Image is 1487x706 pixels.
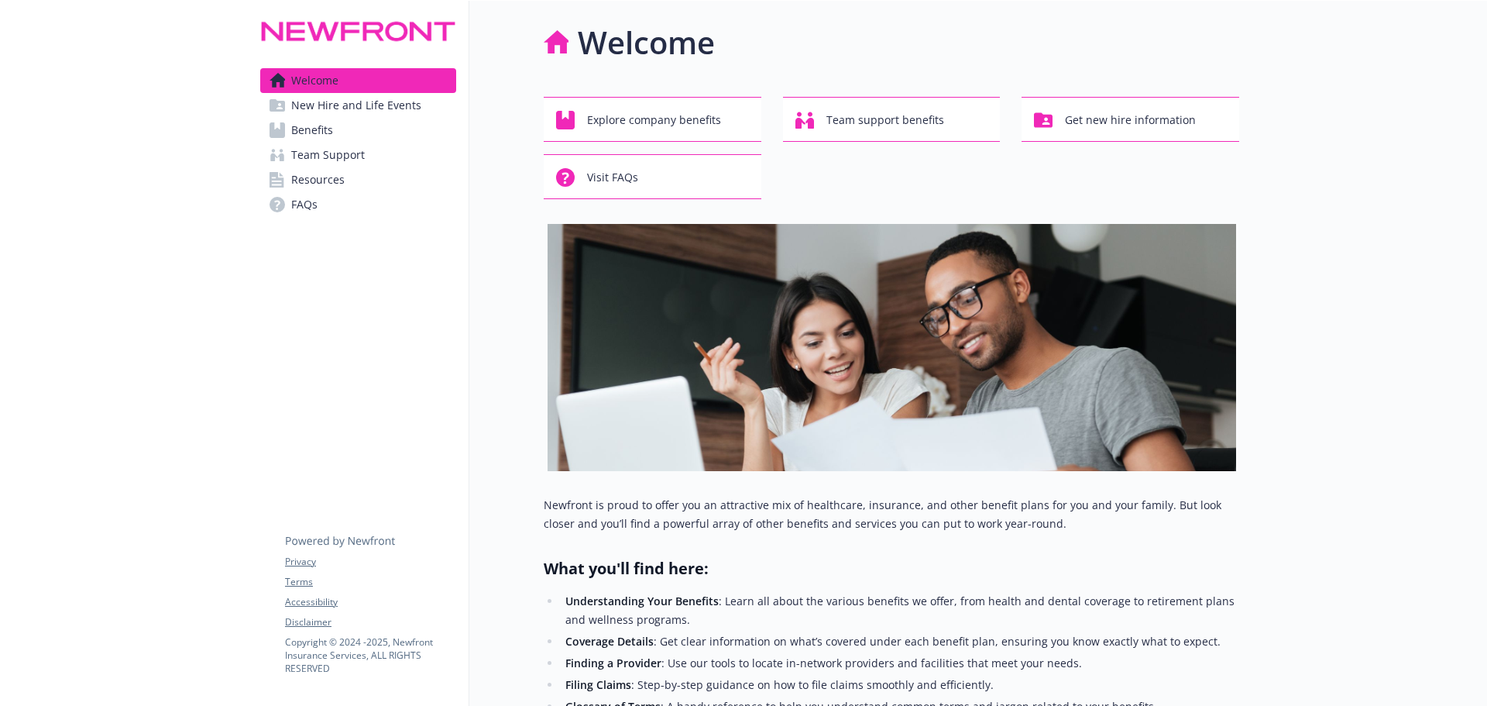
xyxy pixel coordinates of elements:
strong: Finding a Provider [565,656,661,670]
strong: Filing Claims [565,677,631,692]
a: Team Support [260,143,456,167]
span: Welcome [291,68,338,93]
img: overview page banner [548,224,1236,471]
p: Newfront is proud to offer you an attractive mix of healthcare, insurance, and other benefit plan... [544,496,1239,533]
span: FAQs [291,192,318,217]
span: Explore company benefits [587,105,721,135]
a: Welcome [260,68,456,93]
li: : Get clear information on what’s covered under each benefit plan, ensuring you know exactly what... [561,632,1239,651]
li: : Step-by-step guidance on how to file claims smoothly and efficiently. [561,676,1239,694]
li: : Use our tools to locate in-network providers and facilities that meet your needs. [561,654,1239,673]
strong: Coverage Details [565,634,654,649]
span: Resources [291,167,345,192]
a: New Hire and Life Events [260,93,456,118]
a: Resources [260,167,456,192]
strong: Understanding Your Benefits [565,594,719,608]
a: Privacy [285,555,455,569]
button: Visit FAQs [544,154,761,199]
a: Benefits [260,118,456,143]
button: Get new hire information [1022,97,1239,142]
h1: Welcome [578,19,715,66]
button: Team support benefits [783,97,1001,142]
span: Team support benefits [826,105,944,135]
a: Terms [285,575,455,589]
span: Get new hire information [1065,105,1196,135]
li: : Learn all about the various benefits we offer, from health and dental coverage to retirement pl... [561,592,1239,629]
span: Benefits [291,118,333,143]
a: Disclaimer [285,615,455,629]
span: Visit FAQs [587,163,638,192]
span: Team Support [291,143,365,167]
span: New Hire and Life Events [291,93,421,118]
a: FAQs [260,192,456,217]
h2: What you'll find here: [544,558,1239,580]
a: Accessibility [285,595,455,609]
p: Copyright © 2024 - 2025 , Newfront Insurance Services, ALL RIGHTS RESERVED [285,635,455,675]
button: Explore company benefits [544,97,761,142]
